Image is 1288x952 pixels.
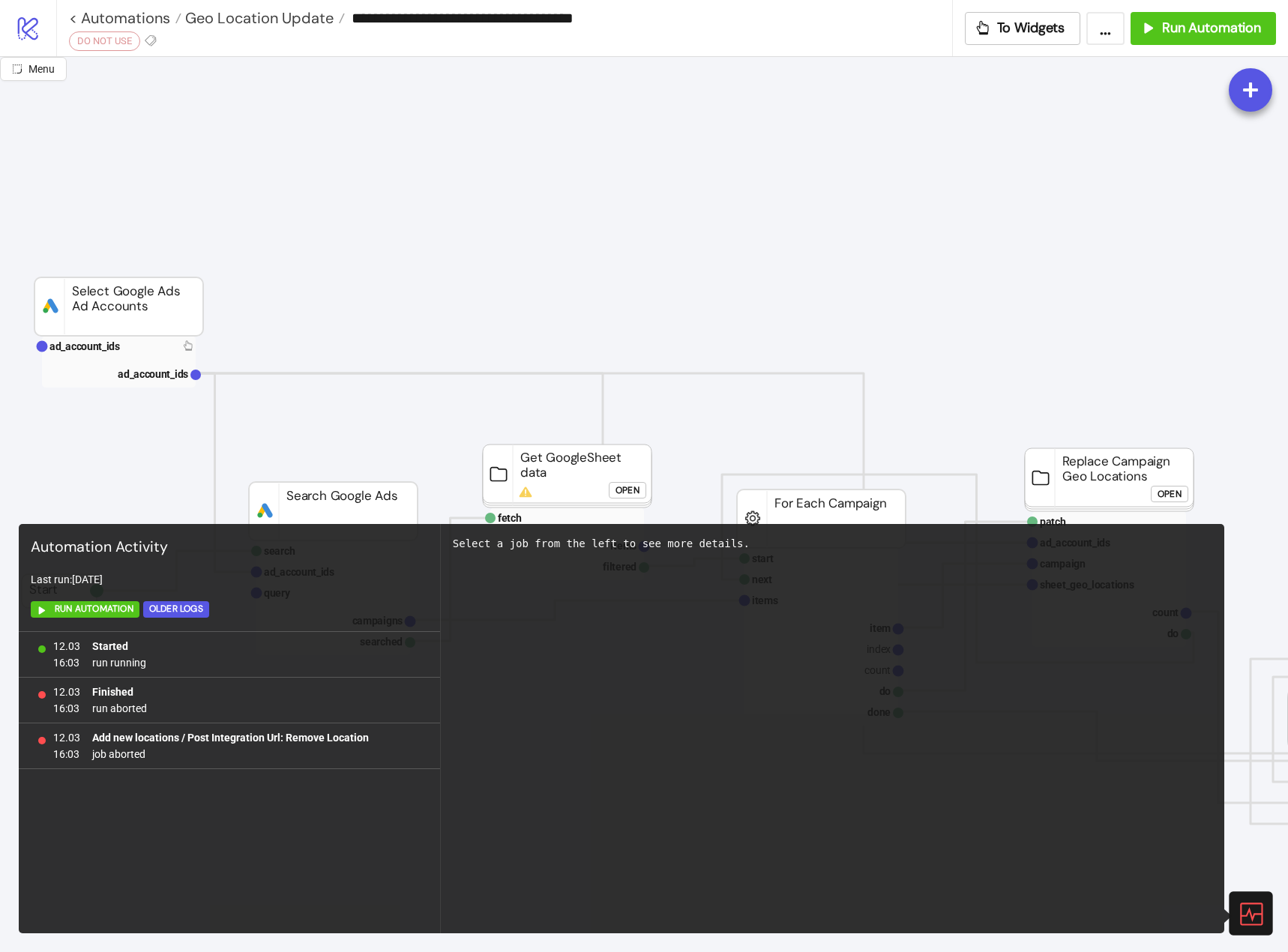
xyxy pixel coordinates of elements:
[53,654,80,671] span: 16:03
[53,729,80,746] span: 12.03
[92,700,147,717] span: run aborted
[1040,516,1066,528] text: patch
[1131,12,1276,45] button: Run Automation
[498,512,522,524] text: fetch
[12,64,22,74] span: radius-bottomright
[616,482,640,499] div: Open
[181,8,334,28] span: Geo Location Update
[55,600,133,618] span: Run Automation
[453,536,1212,552] div: Select a job from the left to see more details.
[1162,19,1261,37] span: Run Automation
[53,638,80,654] span: 12.03
[92,640,128,652] b: Started
[92,654,146,671] span: run running
[143,601,209,618] button: Older Logs
[69,31,140,51] div: DO NOT USE
[118,368,188,380] text: ad_account_ids
[181,10,345,25] a: Geo Location Update
[25,565,434,594] div: Last run: [DATE]
[49,340,120,352] text: ad_account_ids
[92,746,369,762] span: job aborted
[1086,12,1125,45] button: ...
[69,10,181,25] a: < Automations
[53,746,80,762] span: 16:03
[53,684,80,700] span: 12.03
[92,732,369,744] b: Add new locations / Post Integration Url: Remove Location
[997,19,1065,37] span: To Widgets
[25,530,434,565] div: Automation Activity
[1158,486,1182,503] div: Open
[965,12,1081,45] button: To Widgets
[53,700,80,717] span: 16:03
[31,601,139,618] button: Run Automation
[1151,486,1188,502] button: Open
[609,482,646,498] button: Open
[149,600,203,618] div: Older Logs
[92,686,133,698] b: Finished
[28,63,55,75] span: Menu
